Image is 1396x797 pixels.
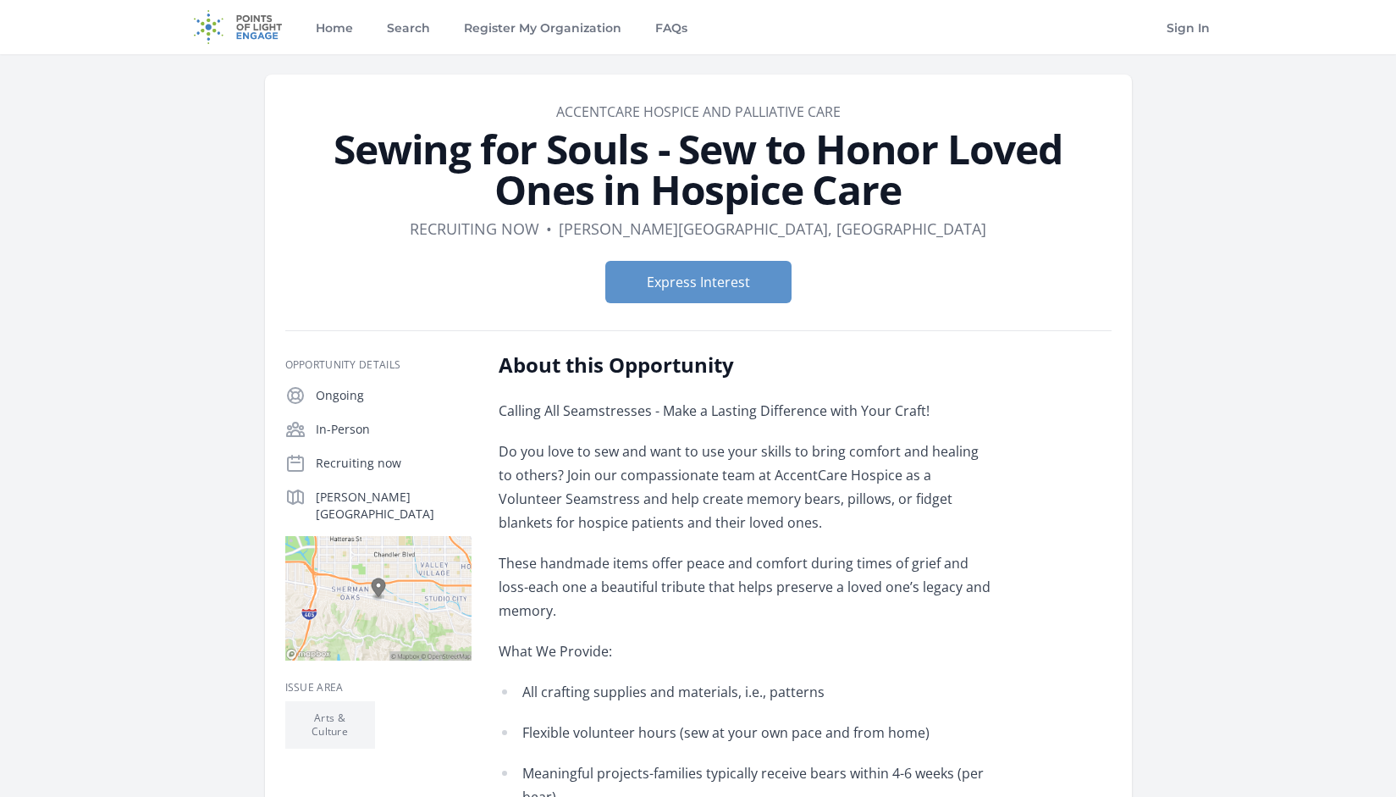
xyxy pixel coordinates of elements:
[499,440,994,534] p: Do you love to sew and want to use your skills to bring comfort and healing to others? Join our c...
[316,489,472,523] p: [PERSON_NAME][GEOGRAPHIC_DATA]
[285,358,472,372] h3: Opportunity Details
[499,551,994,623] p: These handmade items offer peace and comfort during times of grief and loss-each one a beautiful ...
[285,701,375,749] li: Arts & Culture
[522,680,994,704] p: All crafting supplies and materials, i.e., patterns
[556,102,841,121] a: AccentCare Hospice and Palliative Care
[285,681,472,695] h3: Issue area
[499,399,994,423] p: Calling All Seamstresses - Make a Lasting Difference with Your Craft!
[410,217,539,241] dd: Recruiting now
[546,217,552,241] div: •
[559,217,986,241] dd: [PERSON_NAME][GEOGRAPHIC_DATA], [GEOGRAPHIC_DATA]
[285,536,472,661] img: Map
[316,421,472,438] p: In-Person
[499,639,994,663] p: What We Provide:
[316,387,472,404] p: Ongoing
[499,351,994,379] h2: About this Opportunity
[605,261,792,303] button: Express Interest
[285,129,1112,210] h1: Sewing for Souls - Sew to Honor Loved Ones in Hospice Care
[316,455,472,472] p: Recruiting now
[522,721,994,744] p: Flexible volunteer hours (sew at your own pace and from home)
